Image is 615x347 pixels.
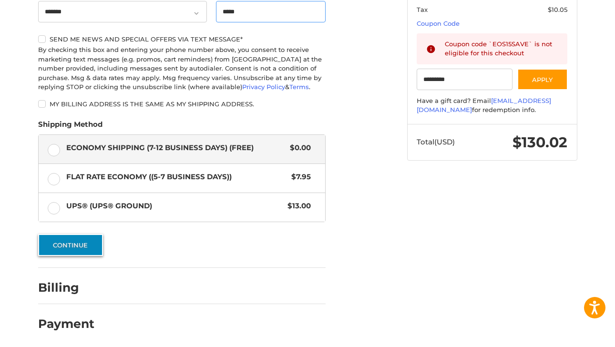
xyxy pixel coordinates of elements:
h2: Payment [38,316,94,331]
div: By checking this box and entering your phone number above, you consent to receive marketing text ... [38,45,326,92]
button: Apply [517,69,568,90]
div: Coupon code `EOS15SAVE` is not eligible for this checkout [445,40,558,58]
span: Economy Shipping (7-12 Business Days) (Free) [66,143,286,153]
input: Gift Certificate or Coupon Code [417,69,512,90]
span: $130.02 [512,133,567,151]
span: $10.05 [548,6,567,13]
span: $0.00 [286,143,311,153]
h2: Billing [38,280,94,295]
a: Privacy Policy [242,83,285,91]
label: Send me news and special offers via text message* [38,35,326,43]
legend: Shipping Method [38,119,102,134]
span: Flat Rate Economy ((5-7 Business Days)) [66,172,287,183]
span: $13.00 [283,201,311,212]
span: UPS® (UPS® Ground) [66,201,283,212]
label: My billing address is the same as my shipping address. [38,100,326,108]
a: Coupon Code [417,20,460,27]
span: $7.95 [287,172,311,183]
button: Continue [38,234,103,256]
span: Total (USD) [417,137,455,146]
span: Tax [417,6,428,13]
div: Have a gift card? Email for redemption info. [417,96,567,115]
a: Terms [289,83,309,91]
